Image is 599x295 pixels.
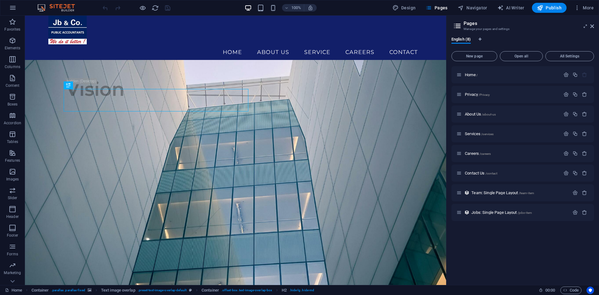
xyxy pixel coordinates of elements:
[497,5,524,11] span: AI Writer
[582,151,587,156] div: Remove
[582,72,587,77] div: The startpage cannot be deleted
[582,170,587,176] div: Remove
[455,3,490,13] button: Navigator
[482,113,496,116] span: /about-us
[32,287,49,294] span: Click to select. Double-click to edit
[464,190,470,195] div: This layout is used as a template for all items (e.g. a blog post) of this collection. The conten...
[572,151,578,156] div: Duplicate
[451,36,471,44] span: English (8)
[485,172,497,175] span: /contact
[582,111,587,117] div: Remove
[545,287,555,294] span: 00 00
[88,288,91,292] i: This element contains a background
[470,191,569,195] div: Team: Single Page Layout/team-item
[7,252,18,257] p: Forms
[8,195,17,200] p: Slider
[545,51,594,61] button: All Settings
[463,92,560,96] div: Privacy/Privacy
[500,51,543,61] button: Open all
[572,190,578,195] div: Settings
[480,152,491,155] span: /careers
[426,5,447,11] span: Pages
[582,210,587,215] div: Remove
[4,27,20,32] p: Favorites
[36,4,83,12] img: Editor Logo
[572,170,578,176] div: Duplicate
[563,92,569,97] div: Settings
[563,287,579,294] span: Code
[465,112,496,116] span: Click to open page
[6,177,19,182] p: Images
[587,287,594,294] button: Usercentrics
[6,83,19,88] p: Content
[32,287,314,294] nav: breadcrumb
[481,132,494,136] span: /services
[463,132,560,136] div: Services/services
[572,3,596,13] button: More
[7,102,18,107] p: Boxes
[139,4,146,12] button: Click here to leave preview mode and continue editing
[548,54,591,58] span: All Settings
[291,4,301,12] h6: 100%
[465,151,491,156] span: Click to open page
[503,54,540,58] span: Open all
[539,287,555,294] h6: Session time
[152,4,159,12] i: Reload page
[51,287,85,294] span: . parallax .parallax-fixed
[423,3,450,13] button: Pages
[465,171,497,175] span: Click to open page
[518,211,532,214] span: /jobs-item
[290,287,314,294] span: . hide-lg .hide-md
[563,111,569,117] div: Settings
[282,287,287,294] span: Click to select. Double-click to edit
[470,210,569,214] div: Jobs: Single Page Layout/jobs-item
[202,287,219,294] span: Click to select. Double-click to edit
[189,288,192,292] i: This element is a customizable preset
[464,210,470,215] div: This layout is used as a template for all items (e.g. a blog post) of this collection. The conten...
[463,151,560,155] div: Careers/careers
[537,5,562,11] span: Publish
[582,131,587,136] div: Remove
[560,287,582,294] button: Code
[572,210,578,215] div: Settings
[495,3,527,13] button: AI Writer
[563,72,569,77] div: Settings
[138,287,187,294] span: . preset-text-image-overlap-default
[572,111,578,117] div: Duplicate
[5,158,20,163] p: Features
[4,120,21,125] p: Accordion
[5,287,22,294] a: Click to cancel selection. Double-click to open Pages
[574,5,594,11] span: More
[582,190,587,195] div: Remove
[479,93,490,96] span: /Privacy
[463,171,560,175] div: Contact Us/contact
[463,112,560,116] div: About Us/about-us
[151,4,159,12] button: reload
[572,92,578,97] div: Duplicate
[4,270,21,275] p: Marketing
[5,46,21,51] p: Elements
[464,26,582,32] h3: Manage your pages and settings
[572,131,578,136] div: Duplicate
[282,4,304,12] button: 100%
[392,5,416,11] span: Design
[563,131,569,136] div: Settings
[519,191,534,195] span: /team-item
[476,73,478,77] span: /
[463,73,560,77] div: Home/
[5,64,20,69] p: Columns
[451,37,594,49] div: Language Tabs
[563,151,569,156] div: Settings
[572,72,578,77] div: Duplicate
[222,287,272,294] span: . offset-box .text-image-overlap-box
[308,5,313,11] i: On resize automatically adjust zoom level to fit chosen device.
[458,5,487,11] span: Navigator
[454,54,494,58] span: New page
[6,214,19,219] p: Header
[7,233,18,238] p: Footer
[464,21,594,26] h2: Pages
[451,51,497,61] button: New page
[465,92,490,97] span: Privacy
[471,210,532,215] span: Jobs: Single Page Layout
